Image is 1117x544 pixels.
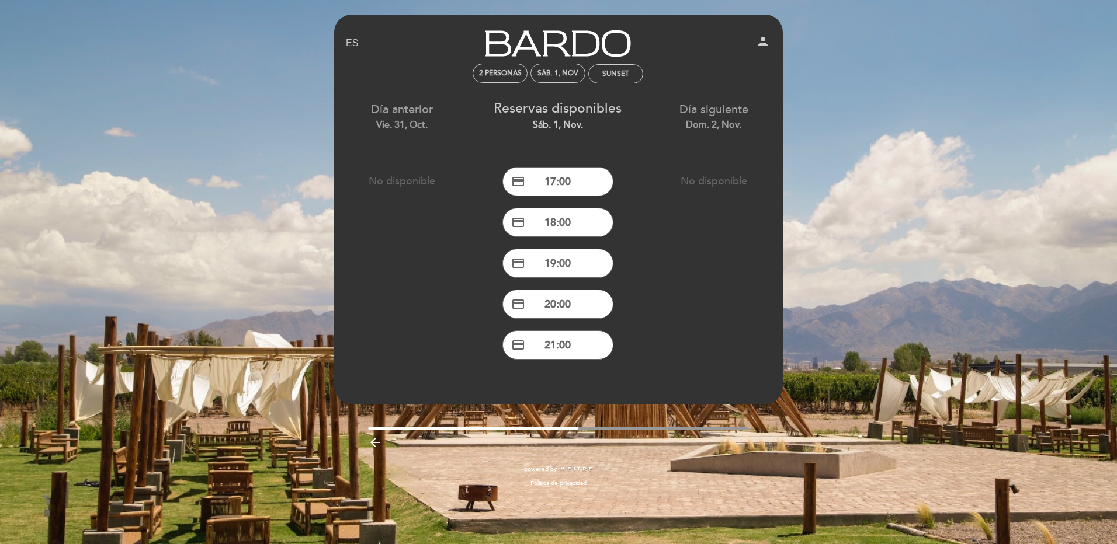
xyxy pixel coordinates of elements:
[502,208,613,237] button: credit_card 18:00
[644,118,783,132] div: dom. 2, nov.
[511,297,525,311] span: credit_card
[489,99,627,132] div: Reservas disponibles
[502,290,613,319] button: credit_card 20:00
[511,338,525,352] span: credit_card
[485,27,631,60] a: Bardo
[502,330,613,360] button: credit_card 21:00
[524,465,557,473] span: powered by
[560,466,593,472] img: MEITRE
[368,435,382,449] i: arrow_backward
[346,166,457,196] button: No disponible
[502,167,613,196] button: credit_card 17:00
[530,479,587,487] a: Política de privacidad
[537,69,579,78] div: sáb. 1, nov.
[511,215,525,229] span: credit_card
[602,69,629,78] div: Sunset
[489,118,627,132] div: sáb. 1, nov.
[658,166,769,196] button: No disponible
[511,256,525,270] span: credit_card
[756,34,770,53] button: person
[333,102,471,131] div: Día anterior
[502,249,613,278] button: credit_card 19:00
[756,34,770,48] i: person
[524,465,593,473] a: powered by
[644,102,783,131] div: Día siguiente
[333,118,471,132] div: vie. 31, oct.
[511,175,525,189] span: credit_card
[479,69,522,78] span: 2 personas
